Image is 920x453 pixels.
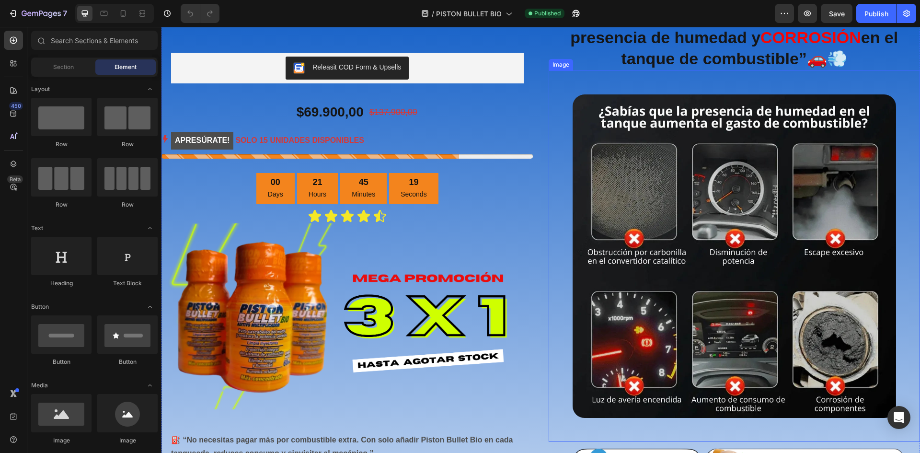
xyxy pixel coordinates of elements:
div: 19 [239,150,265,161]
div: Publish [864,9,888,19]
button: Publish [856,4,897,23]
div: Row [97,140,158,149]
div: Image [97,436,158,445]
div: Button [31,358,92,366]
span: Published [534,9,561,18]
div: Row [31,140,92,149]
input: Search Sections & Elements [31,31,158,50]
span: Layout [31,85,50,93]
div: 45 [190,150,214,161]
img: consecuencias_convertidor_catalitico.webp [411,68,735,392]
div: Row [31,200,92,209]
div: Image [389,34,410,42]
div: $137.900,00 [207,79,257,92]
div: Heading [31,279,92,288]
span: Toggle open [142,299,158,314]
div: Image [31,436,92,445]
p: Hours [147,162,165,174]
span: Section [53,63,74,71]
div: Beta [7,175,23,183]
div: Row [97,200,158,209]
div: 450 [9,102,23,110]
strong: CORROSIÓN [599,1,700,20]
span: Toggle open [142,221,158,236]
button: 7 [4,4,71,23]
span: Save [829,10,845,18]
div: Button [97,358,158,366]
div: 21 [147,150,165,161]
button: Save [821,4,852,23]
span: Media [31,381,48,390]
p: 7 [63,8,67,19]
div: 00 [106,150,122,161]
span: visitar al mecánico. [138,422,208,430]
span: Text [31,224,43,232]
p: Minutes [190,162,214,174]
span: / [432,9,434,19]
p: SOLO 15 UNIDADES DISPONIBLES [10,105,203,123]
span: Element [115,63,137,71]
span: Toggle open [142,81,158,97]
p: Days [106,162,122,174]
div: Open Intercom Messenger [887,406,910,429]
strong: ⛽ “No necesitas pagar más por combustible extra. Con solo añadir Piston Bullet Bio en cada tanque... [10,409,352,431]
iframe: Design area [161,27,920,453]
span: Button [31,302,49,311]
span: Toggle open [142,378,158,393]
span: PISTON BULLET BIO [436,9,502,19]
mark: APRESÚRATE! [10,105,72,123]
p: Seconds [239,162,265,174]
div: Text Block [97,279,158,288]
div: Undo/Redo [181,4,219,23]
